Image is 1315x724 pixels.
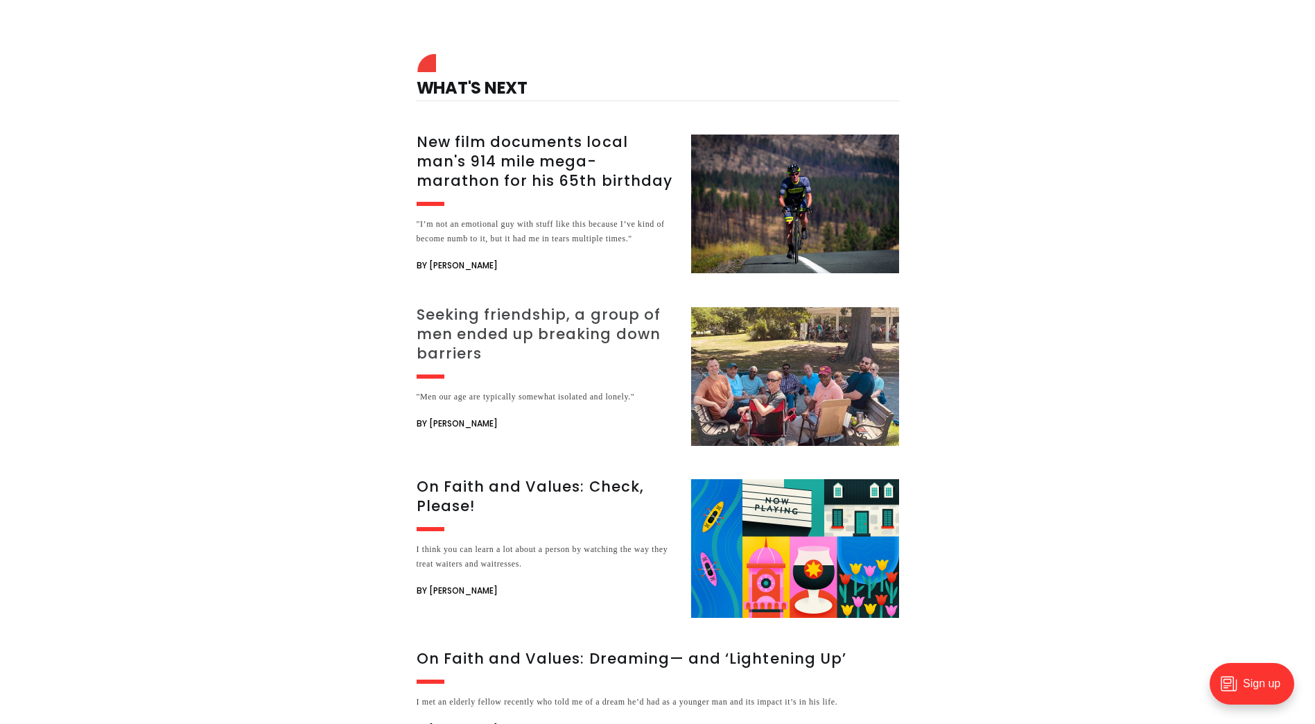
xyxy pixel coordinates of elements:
span: By [PERSON_NAME] [417,583,498,599]
img: New film documents local man's 914 mile mega-marathon for his 65th birthday [691,135,899,273]
h3: On Faith and Values: Dreaming— and ‘Lightening Up’ [417,649,847,669]
div: I met an elderly fellow recently who told me of a dream he’d had as a younger man and its impact ... [417,695,847,709]
div: I think you can learn a lot about a person by watching the way they treat waiters and waitresses. [417,542,674,571]
img: On Faith and Values: Check, Please! [691,479,899,618]
div: "I’m not an emotional guy with stuff like this because I’ve kind of become numb to it, but it had... [417,217,674,246]
img: Seeking friendship, a group of men ended up breaking down barriers [691,307,899,446]
h3: Seeking friendship, a group of men ended up breaking down barriers [417,305,674,363]
h3: New film documents local man's 914 mile mega-marathon for his 65th birthday [417,132,674,191]
a: On Faith and Values: Check, Please! I think you can learn a lot about a person by watching the wa... [417,479,899,618]
a: Seeking friendship, a group of men ended up breaking down barriers "Men our age are typically som... [417,307,899,446]
iframe: portal-trigger [1198,656,1315,724]
h4: What's Next [417,58,899,101]
span: By [PERSON_NAME] [417,257,498,274]
span: By [PERSON_NAME] [417,415,498,432]
a: New film documents local man's 914 mile mega-marathon for his 65th birthday "I’m not an emotional... [417,135,899,274]
h3: On Faith and Values: Check, Please! [417,477,674,516]
div: "Men our age are typically somewhat isolated and lonely." [417,390,674,404]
